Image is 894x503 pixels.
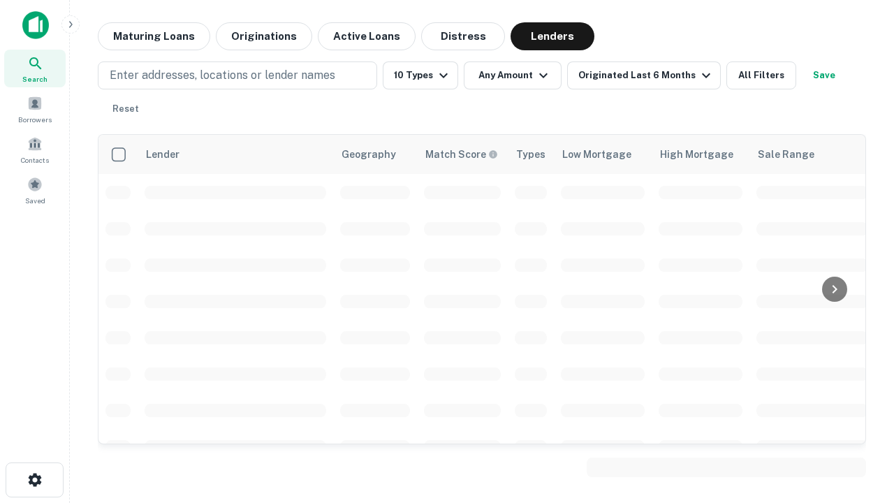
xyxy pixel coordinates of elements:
th: Types [508,135,554,174]
div: Capitalize uses an advanced AI algorithm to match your search with the best lender. The match sco... [425,147,498,162]
div: High Mortgage [660,146,733,163]
th: High Mortgage [652,135,749,174]
th: Lender [138,135,333,174]
div: Low Mortgage [562,146,631,163]
a: Borrowers [4,90,66,128]
button: Distress [421,22,505,50]
div: Sale Range [758,146,814,163]
button: Originations [216,22,312,50]
a: Saved [4,171,66,209]
button: Originated Last 6 Months [567,61,721,89]
div: Originated Last 6 Months [578,67,715,84]
a: Contacts [4,131,66,168]
button: Save your search to get updates of matches that match your search criteria. [802,61,847,89]
th: Low Mortgage [554,135,652,174]
span: Saved [25,195,45,206]
th: Sale Range [749,135,875,174]
button: All Filters [726,61,796,89]
a: Search [4,50,66,87]
button: Active Loans [318,22,416,50]
th: Geography [333,135,417,174]
button: Lenders [511,22,594,50]
th: Capitalize uses an advanced AI algorithm to match your search with the best lender. The match sco... [417,135,508,174]
p: Enter addresses, locations or lender names [110,67,335,84]
span: Borrowers [18,114,52,125]
img: capitalize-icon.png [22,11,49,39]
button: 10 Types [383,61,458,89]
span: Contacts [21,154,49,166]
button: Maturing Loans [98,22,210,50]
h6: Match Score [425,147,495,162]
button: Any Amount [464,61,562,89]
button: Reset [103,95,148,123]
span: Search [22,73,47,85]
button: Enter addresses, locations or lender names [98,61,377,89]
div: Types [516,146,545,163]
div: Lender [146,146,179,163]
iframe: Chat Widget [824,391,894,458]
div: Geography [342,146,396,163]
